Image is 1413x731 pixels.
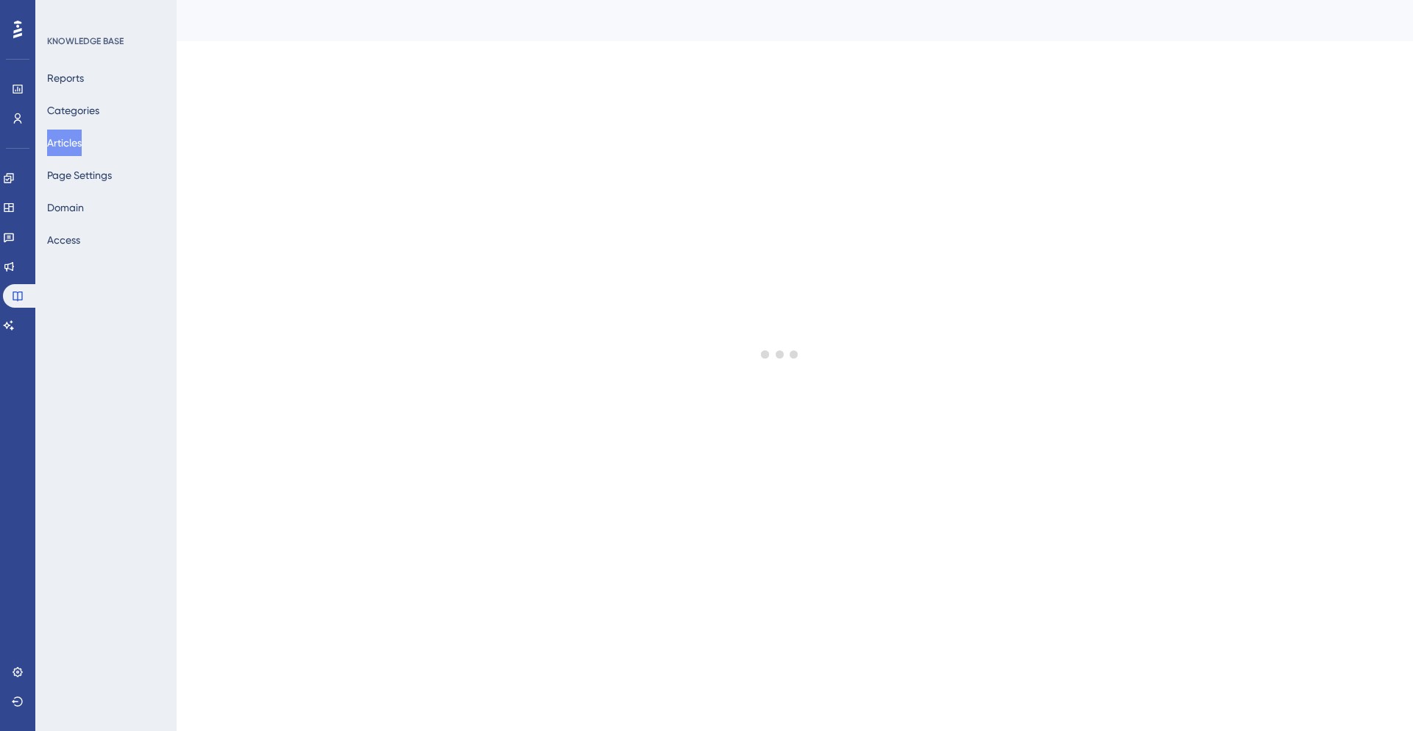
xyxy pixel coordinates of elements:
[47,130,82,156] button: Articles
[47,227,80,253] button: Access
[47,65,84,91] button: Reports
[47,35,124,47] div: KNOWLEDGE BASE
[47,162,112,188] button: Page Settings
[47,97,99,124] button: Categories
[47,194,84,221] button: Domain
